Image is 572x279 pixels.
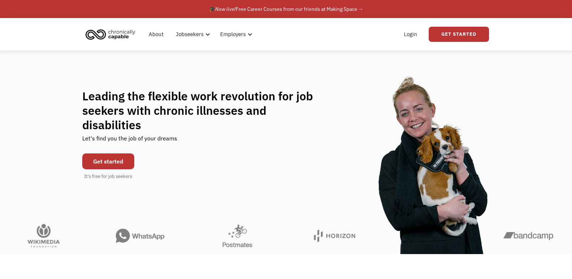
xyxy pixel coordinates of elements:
a: Get started [82,153,134,169]
div: Let's find you the job of your dreams [82,132,177,150]
a: Get Started [429,27,489,42]
div: It's free for job seekers [84,173,132,180]
em: Now live! [215,6,236,12]
img: Chronically Capable logo [83,26,137,42]
div: Jobseekers [176,30,204,39]
a: About [144,23,168,46]
div: 🎓 Free Career Courses from our friends at Making Space → [209,5,363,13]
h1: Leading the flexible work revolution for job seekers with chronic illnesses and disabilities [82,89,327,132]
div: Employers [220,30,246,39]
a: Login [399,23,422,46]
